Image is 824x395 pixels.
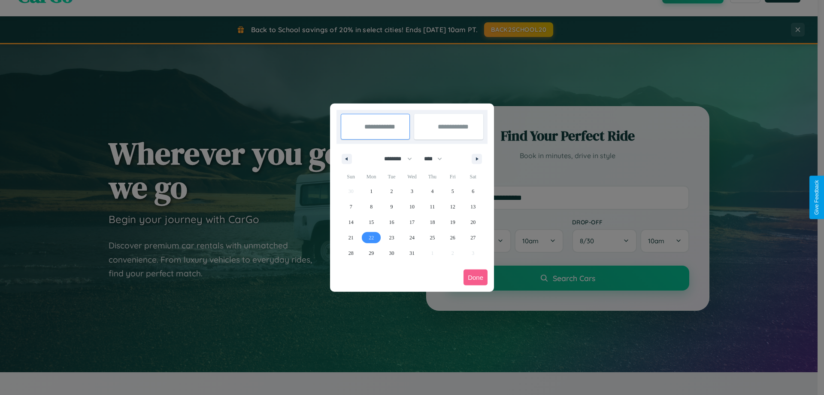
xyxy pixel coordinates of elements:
[422,214,442,230] button: 18
[341,214,361,230] button: 14
[402,230,422,245] button: 24
[389,214,394,230] span: 16
[450,230,455,245] span: 26
[361,170,381,184] span: Mon
[409,199,415,214] span: 10
[382,199,402,214] button: 9
[402,199,422,214] button: 10
[463,214,483,230] button: 20
[430,214,435,230] span: 18
[361,230,381,245] button: 22
[450,214,455,230] span: 19
[422,199,442,214] button: 11
[369,245,374,261] span: 29
[382,214,402,230] button: 16
[361,184,381,199] button: 1
[442,170,463,184] span: Fri
[442,214,463,230] button: 19
[369,230,374,245] span: 22
[402,245,422,261] button: 31
[350,199,352,214] span: 7
[463,230,483,245] button: 27
[442,184,463,199] button: 5
[382,170,402,184] span: Tue
[463,170,483,184] span: Sat
[463,184,483,199] button: 6
[431,184,433,199] span: 4
[348,230,354,245] span: 21
[348,245,354,261] span: 28
[442,199,463,214] button: 12
[361,199,381,214] button: 8
[341,199,361,214] button: 7
[450,199,455,214] span: 12
[402,170,422,184] span: Wed
[430,230,435,245] span: 25
[382,230,402,245] button: 23
[382,245,402,261] button: 30
[422,184,442,199] button: 4
[463,199,483,214] button: 13
[370,199,373,214] span: 8
[370,184,373,199] span: 1
[391,199,393,214] span: 9
[341,230,361,245] button: 21
[382,184,402,199] button: 2
[430,199,435,214] span: 11
[422,230,442,245] button: 25
[463,269,488,285] button: Done
[341,245,361,261] button: 28
[472,184,474,199] span: 6
[348,214,354,230] span: 14
[389,245,394,261] span: 30
[361,214,381,230] button: 15
[402,214,422,230] button: 17
[442,230,463,245] button: 26
[470,214,476,230] span: 20
[470,199,476,214] span: 13
[361,245,381,261] button: 29
[451,184,454,199] span: 5
[814,180,820,215] div: Give Feedback
[409,230,415,245] span: 24
[391,184,393,199] span: 2
[409,214,415,230] span: 17
[369,214,374,230] span: 15
[422,170,442,184] span: Thu
[411,184,413,199] span: 3
[409,245,415,261] span: 31
[341,170,361,184] span: Sun
[389,230,394,245] span: 23
[470,230,476,245] span: 27
[402,184,422,199] button: 3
